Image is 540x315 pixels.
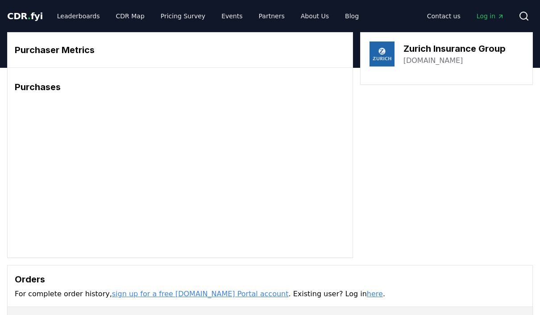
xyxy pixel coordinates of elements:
a: Leaderboards [50,8,107,24]
nav: Main [50,8,366,24]
a: [DOMAIN_NAME] [403,55,463,66]
nav: Main [420,8,511,24]
a: Pricing Survey [154,8,212,24]
a: Partners [252,8,292,24]
a: Contact us [420,8,468,24]
a: Events [214,8,249,24]
span: Log in [477,12,504,21]
a: Blog [338,8,366,24]
a: About Us [294,8,336,24]
p: For complete order history, . Existing user? Log in . [15,289,525,299]
h3: Purchaser Metrics [15,43,345,57]
a: CDR Map [109,8,152,24]
a: here [367,290,383,298]
span: CDR fyi [7,11,43,21]
h3: Orders [15,273,525,286]
span: . [28,11,31,21]
a: CDR.fyi [7,10,43,22]
img: Zurich Insurance Group-logo [370,41,395,66]
a: Log in [469,8,511,24]
a: sign up for a free [DOMAIN_NAME] Portal account [112,290,289,298]
h3: Purchases [15,80,345,94]
h3: Zurich Insurance Group [403,42,506,55]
